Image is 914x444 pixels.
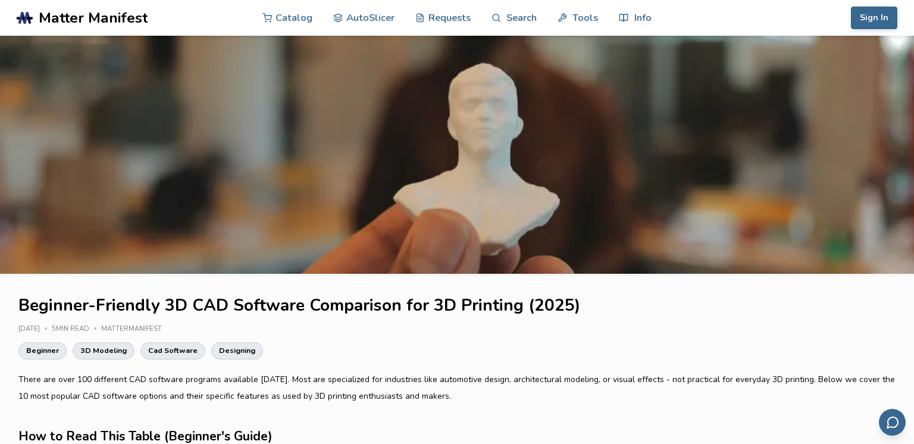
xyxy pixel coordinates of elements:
[140,342,205,359] a: Cad Software
[851,7,897,29] button: Sign In
[39,10,148,26] span: Matter Manifest
[18,342,67,359] a: Beginner
[18,296,896,315] h1: Beginner-Friendly 3D CAD Software Comparison for 3D Printing (2025)
[101,326,170,333] div: MatterManifest
[211,342,263,359] a: Designing
[879,409,906,436] button: Send feedback via email
[52,326,101,333] div: 5 min read
[73,342,134,359] a: 3D Modeling
[18,371,896,405] p: There are over 100 different CAD software programs available [DATE]. Most are specialized for ind...
[18,326,52,333] div: [DATE]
